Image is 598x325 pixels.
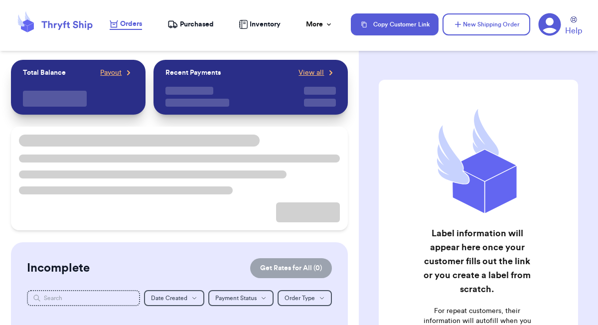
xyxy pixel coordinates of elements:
[299,68,324,78] span: View all
[27,290,141,306] input: Search
[306,19,333,29] div: More
[23,68,66,78] p: Total Balance
[167,19,214,29] a: Purchased
[180,19,214,29] span: Purchased
[278,290,332,306] button: Order Type
[250,258,332,278] button: Get Rates for All (0)
[443,13,530,35] button: New Shipping Order
[100,68,122,78] span: Payout
[165,68,221,78] p: Recent Payments
[239,19,281,29] a: Inventory
[100,68,134,78] a: Payout
[299,68,336,78] a: View all
[565,16,582,37] a: Help
[144,290,204,306] button: Date Created
[215,295,257,301] span: Payment Status
[423,226,532,296] h2: Label information will appear here once your customer fills out the link or you create a label fr...
[110,19,142,30] a: Orders
[27,260,90,276] h2: Incomplete
[151,295,187,301] span: Date Created
[250,19,281,29] span: Inventory
[285,295,315,301] span: Order Type
[565,25,582,37] span: Help
[208,290,274,306] button: Payment Status
[351,13,439,35] button: Copy Customer Link
[120,19,142,29] span: Orders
